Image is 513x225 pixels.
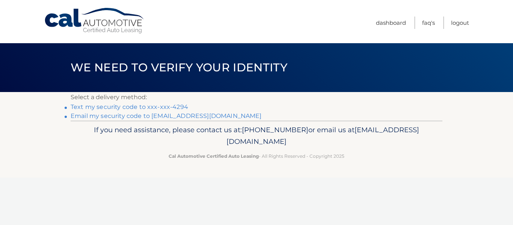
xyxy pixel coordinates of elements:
p: - All Rights Reserved - Copyright 2025 [75,152,438,160]
a: Dashboard [376,17,406,29]
span: We need to verify your identity [71,60,287,74]
a: Logout [451,17,469,29]
a: FAQ's [422,17,435,29]
a: Text my security code to xxx-xxx-4294 [71,103,188,110]
p: Select a delivery method: [71,92,442,103]
strong: Cal Automotive Certified Auto Leasing [169,153,259,159]
a: Cal Automotive [44,8,145,34]
p: If you need assistance, please contact us at: or email us at [75,124,438,148]
span: [PHONE_NUMBER] [242,125,308,134]
a: Email my security code to [EMAIL_ADDRESS][DOMAIN_NAME] [71,112,262,119]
